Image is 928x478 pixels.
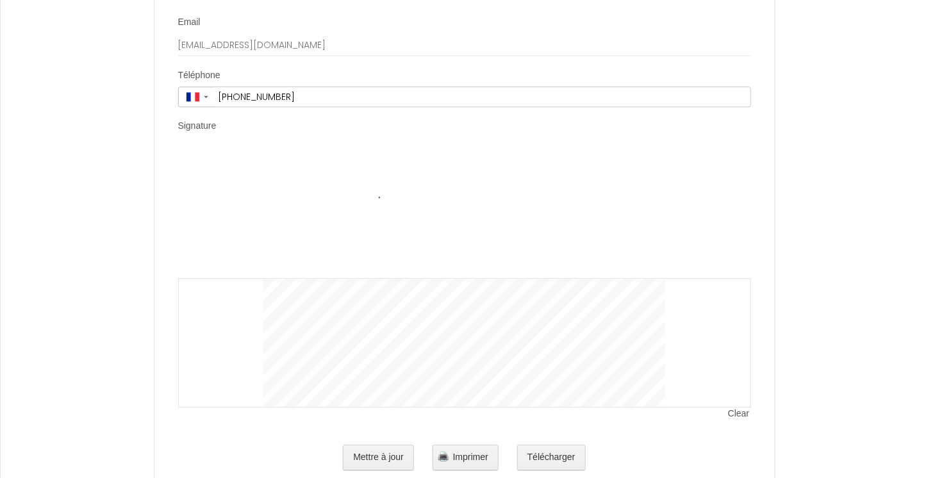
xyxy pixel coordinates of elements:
label: Téléphone [178,69,220,82]
input: +33 6 12 34 56 78 [214,87,750,106]
label: Signature [178,120,217,133]
button: Mettre à jour [343,445,414,470]
img: printer.png [438,451,449,461]
span: ▼ [203,94,210,99]
img: signature [264,150,665,278]
button: Imprimer [433,445,499,470]
label: Email [178,16,201,29]
span: Clear [728,408,750,420]
button: Télécharger [517,445,586,470]
span: Imprimer [453,452,488,462]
